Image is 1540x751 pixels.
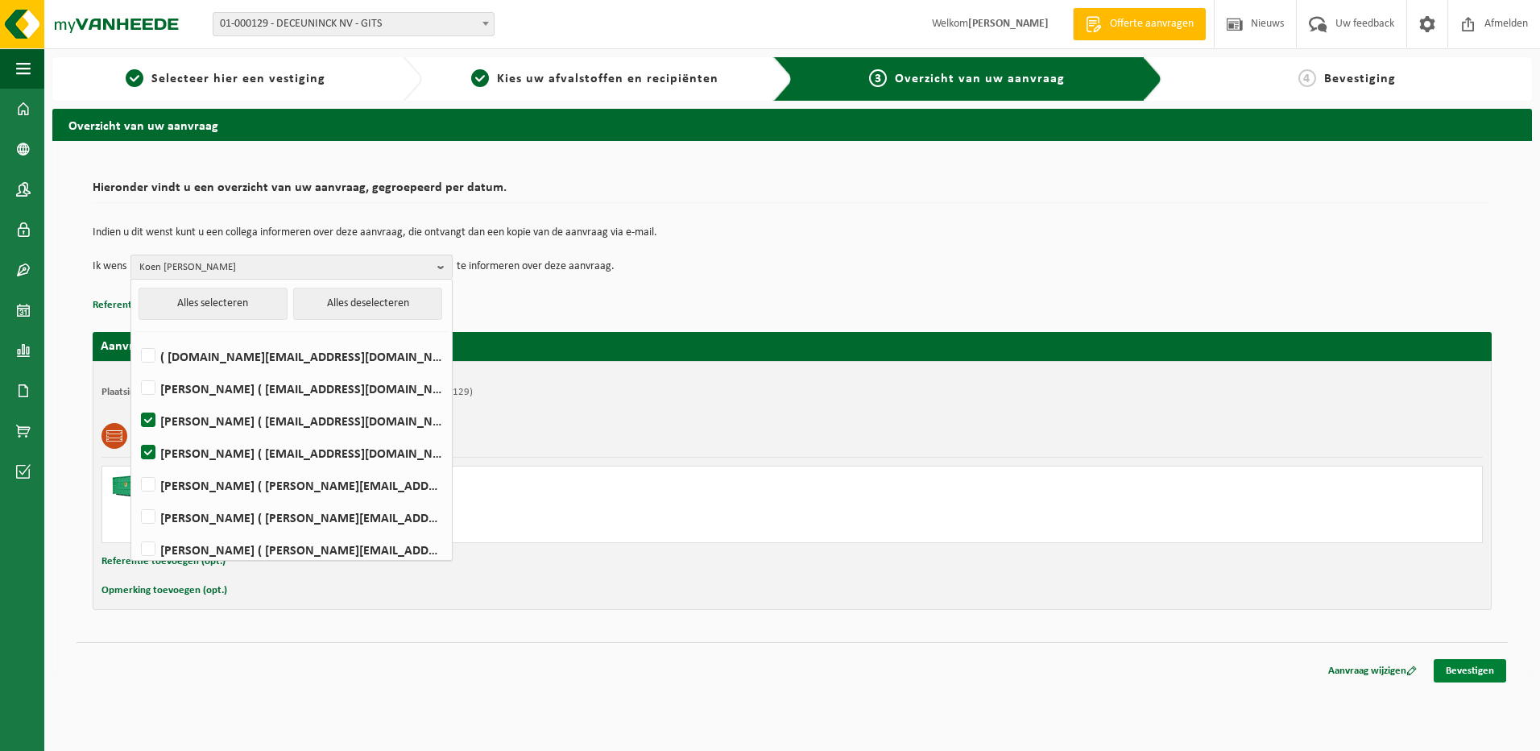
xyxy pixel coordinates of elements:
strong: Aanvraag voor [DATE] [101,340,221,353]
p: Indien u dit wenst kunt u een collega informeren over deze aanvraag, die ontvangt dan een kopie v... [93,227,1492,239]
span: Overzicht van uw aanvraag [895,73,1065,85]
h2: Hieronder vindt u een overzicht van uw aanvraag, gegroepeerd per datum. [93,181,1492,203]
button: Alles deselecteren [293,288,442,320]
label: [PERSON_NAME] ( [PERSON_NAME][EMAIL_ADDRESS][DOMAIN_NAME] ) [138,473,444,497]
div: Aantal: 1 [175,521,857,534]
span: 01-000129 - DECEUNINCK NV - GITS [213,12,495,36]
span: Kies uw afvalstoffen en recipiënten [497,73,718,85]
span: 3 [869,69,887,87]
p: Ik wens [93,255,126,279]
label: [PERSON_NAME] ( [EMAIL_ADDRESS][DOMAIN_NAME] ) [138,409,444,433]
strong: [PERSON_NAME] [968,18,1049,30]
h2: Overzicht van uw aanvraag [52,109,1532,140]
label: [PERSON_NAME] ( [PERSON_NAME][EMAIL_ADDRESS][DOMAIN_NAME] ) [138,537,444,562]
a: Aanvraag wijzigen [1316,659,1429,683]
span: Selecteer hier een vestiging [151,73,325,85]
a: 2Kies uw afvalstoffen en recipiënten [430,69,760,89]
span: 1 [126,69,143,87]
button: Opmerking toevoegen (opt.) [101,580,227,601]
span: 4 [1298,69,1316,87]
label: ( [DOMAIN_NAME][EMAIL_ADDRESS][DOMAIN_NAME] ) [138,344,444,368]
button: Alles selecteren [139,288,288,320]
span: 2 [471,69,489,87]
p: te informeren over deze aanvraag. [457,255,615,279]
div: Ophalen en plaatsen lege container [175,500,857,513]
img: HK-XC-40-GN-00.png [110,475,159,499]
span: Offerte aanvragen [1106,16,1198,32]
button: Koen [PERSON_NAME] [130,255,453,279]
a: Bevestigen [1434,659,1506,683]
span: Koen [PERSON_NAME] [139,255,431,280]
button: Referentie toevoegen (opt.) [93,295,217,316]
span: Bevestiging [1324,73,1396,85]
label: [PERSON_NAME] ( [EMAIL_ADDRESS][DOMAIN_NAME] ) [138,376,444,400]
span: 01-000129 - DECEUNINCK NV - GITS [213,13,494,35]
label: [PERSON_NAME] ( [EMAIL_ADDRESS][DOMAIN_NAME] ) [138,441,444,465]
strong: Plaatsingsadres: [101,387,172,397]
a: 1Selecteer hier een vestiging [60,69,390,89]
button: Referentie toevoegen (opt.) [101,551,226,572]
label: [PERSON_NAME] ( [PERSON_NAME][EMAIL_ADDRESS][DOMAIN_NAME] ) [138,505,444,529]
a: Offerte aanvragen [1073,8,1206,40]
